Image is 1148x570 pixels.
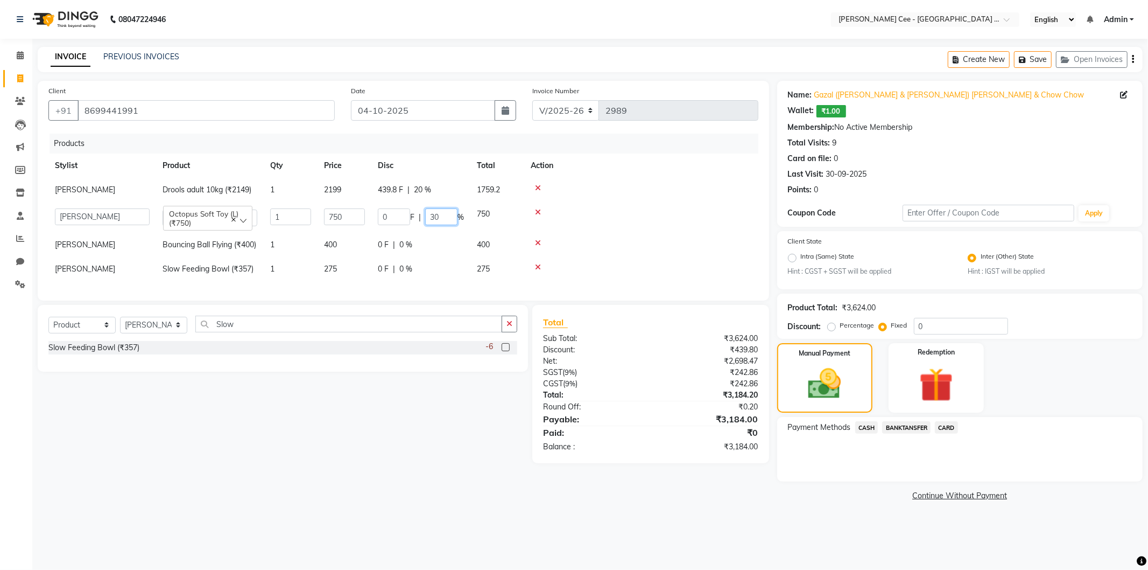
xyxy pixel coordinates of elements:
[814,89,1084,101] a: Gazal ([PERSON_NAME] & [PERSON_NAME]) [PERSON_NAME] & Chow Chow
[816,105,846,117] span: ₹1.00
[163,185,251,194] span: Drools adult 10kg (₹2149)
[651,413,766,426] div: ₹3,184.00
[968,267,1132,276] small: Hint : IGST will be applied
[393,263,395,275] span: |
[788,237,822,246] label: Client State
[407,184,410,196] span: |
[651,390,766,401] div: ₹3,184.20
[378,263,389,275] span: 0 F
[788,153,832,164] div: Card on file:
[948,51,1010,68] button: Create New
[908,364,964,406] img: _gift.svg
[55,240,115,249] span: [PERSON_NAME]
[378,184,403,196] span: 439.8 F
[1014,51,1052,68] button: Save
[470,154,524,178] th: Total
[55,185,115,194] span: [PERSON_NAME]
[981,252,1034,265] label: Inter (Other) State
[477,209,490,219] span: 750
[270,264,274,274] span: 1
[318,154,371,178] th: Price
[651,441,766,453] div: ₹3,184.00
[842,302,876,314] div: ₹3,624.00
[826,169,867,180] div: 30-09-2025
[788,321,821,332] div: Discount:
[51,47,90,67] a: INVOICE
[535,390,651,401] div: Total:
[163,264,253,274] span: Slow Feeding Bowl (₹357)
[543,317,568,328] span: Total
[270,185,274,194] span: 1
[543,379,563,388] span: CGST
[535,401,651,413] div: Round Off:
[798,365,851,403] img: _cash.svg
[903,205,1075,221] input: Enter Offer / Coupon Code
[788,267,952,276] small: Hint : CGST + SGST will be applied
[48,86,66,96] label: Client
[788,207,903,219] div: Coupon Code
[270,240,274,249] span: 1
[410,212,414,223] span: F
[535,378,651,390] div: ( )
[799,349,850,358] label: Manual Payment
[535,413,651,426] div: Payable:
[169,209,238,227] span: Octopus Soft Toy (L) (₹750)
[788,122,1132,133] div: No Active Membership
[419,212,421,223] span: |
[414,184,431,196] span: 20 %
[532,86,579,96] label: Invoice Number
[801,252,855,265] label: Intra (Same) State
[378,239,389,251] span: 0 F
[485,341,493,352] span: -6
[788,89,812,101] div: Name:
[156,154,264,178] th: Product
[651,367,766,378] div: ₹242.86
[651,378,766,390] div: ₹242.86
[788,122,835,133] div: Membership:
[840,321,875,330] label: Percentage
[477,240,490,249] span: 400
[324,240,337,249] span: 400
[324,185,341,194] span: 2199
[457,212,464,223] span: %
[918,347,955,357] label: Redemption
[477,185,500,194] span: 1759.2
[882,421,931,434] span: BANKTANSFER
[788,105,814,117] div: Wallet:
[477,264,490,274] span: 275
[264,154,318,178] th: Qty
[524,154,758,178] th: Action
[535,356,651,367] div: Net:
[27,4,101,34] img: logo
[788,302,838,314] div: Product Total:
[535,344,651,356] div: Discount:
[535,441,651,453] div: Balance :
[814,184,819,196] div: 0
[779,490,1140,502] a: Continue Without Payment
[565,368,575,377] span: 9%
[788,422,851,433] span: Payment Methods
[651,356,766,367] div: ₹2,698.47
[855,421,878,434] span: CASH
[1104,14,1128,25] span: Admin
[1079,205,1109,221] button: Apply
[565,379,575,388] span: 9%
[351,86,365,96] label: Date
[651,333,766,344] div: ₹3,624.00
[118,4,166,34] b: 08047224946
[371,154,470,178] th: Disc
[393,239,395,251] span: |
[163,240,256,249] span: Bouncing Ball Flying (₹400)
[788,169,824,180] div: Last Visit:
[48,100,79,121] button: +91
[48,154,156,178] th: Stylist
[788,137,830,149] div: Total Visits:
[651,344,766,356] div: ₹439.80
[651,401,766,413] div: ₹0.20
[399,263,412,275] span: 0 %
[324,264,337,274] span: 275
[935,421,958,434] span: CARD
[535,367,651,378] div: ( )
[48,342,139,353] div: Slow Feeding Bowl (₹357)
[788,184,812,196] div: Points:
